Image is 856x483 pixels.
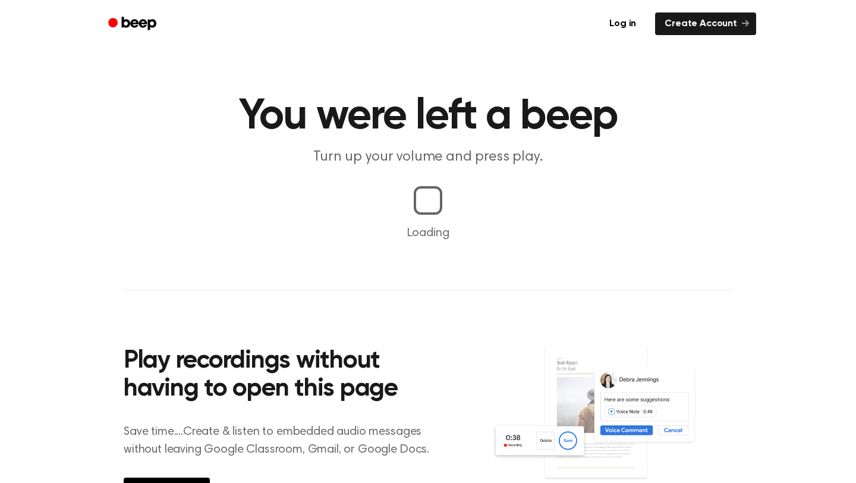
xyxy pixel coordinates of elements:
[597,10,648,37] a: Log in
[124,423,444,459] p: Save time....Create & listen to embedded audio messages without leaving Google Classroom, Gmail, ...
[14,224,842,242] p: Loading
[124,347,444,404] h2: Play recordings without having to open this page
[200,148,656,167] p: Turn up your volume and press play.
[100,12,167,36] a: Beep
[124,95,732,138] h1: You were left a beep
[655,12,756,35] a: Create Account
